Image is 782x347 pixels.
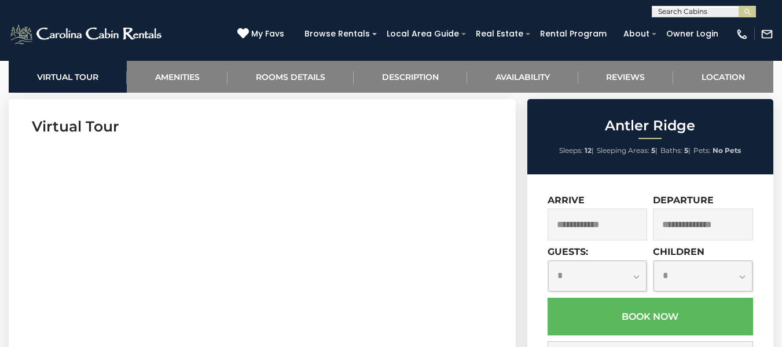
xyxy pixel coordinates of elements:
[578,61,674,93] a: Reviews
[470,25,529,43] a: Real Estate
[618,25,655,43] a: About
[653,195,714,206] label: Departure
[251,28,284,40] span: My Favs
[660,25,724,43] a: Owner Login
[559,146,583,155] span: Sleeps:
[653,246,704,257] label: Children
[534,25,612,43] a: Rental Program
[237,28,287,41] a: My Favs
[127,61,228,93] a: Amenities
[354,61,467,93] a: Description
[227,61,354,93] a: Rooms Details
[548,298,753,335] button: Book Now
[9,61,127,93] a: Virtual Tour
[736,28,748,41] img: phone-regular-white.png
[693,146,711,155] span: Pets:
[299,25,376,43] a: Browse Rentals
[548,246,588,257] label: Guests:
[651,146,655,155] strong: 5
[530,118,770,133] h2: Antler Ridge
[32,116,493,137] h3: Virtual Tour
[585,146,592,155] strong: 12
[713,146,741,155] strong: No Pets
[381,25,465,43] a: Local Area Guide
[684,146,688,155] strong: 5
[761,28,773,41] img: mail-regular-white.png
[597,143,658,158] li: |
[673,61,773,93] a: Location
[467,61,578,93] a: Availability
[660,143,691,158] li: |
[548,195,585,206] label: Arrive
[9,23,165,46] img: White-1-2.png
[660,146,682,155] span: Baths:
[559,143,594,158] li: |
[597,146,649,155] span: Sleeping Areas:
